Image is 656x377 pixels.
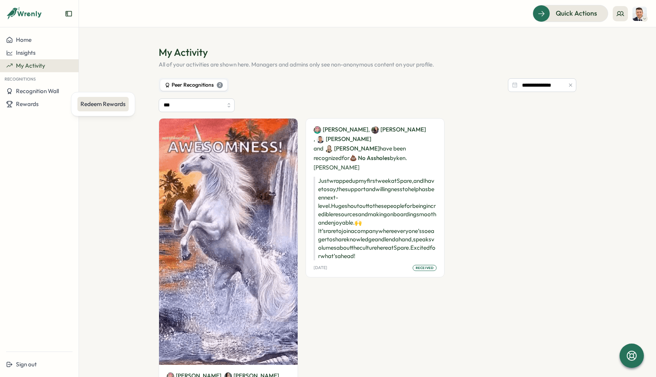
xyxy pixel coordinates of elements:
[80,100,126,108] div: Redeem Rewards
[314,125,437,172] p: have been recognized by ken.[PERSON_NAME]
[16,36,32,43] span: Home
[371,125,426,134] a: Dani Wheatley[PERSON_NAME]
[314,125,368,134] a: Destani Engel[PERSON_NAME]
[16,87,59,95] span: Recognition Wall
[16,62,45,69] span: My Activity
[314,177,437,260] p: Just wrapped up my first week at Spare, and I have to say, the support and willingness to help ha...
[533,5,608,22] button: Quick Actions
[317,135,371,143] a: Matt Savel[PERSON_NAME]
[314,144,323,153] span: and
[325,144,380,153] a: Sarah McCurrach[PERSON_NAME]
[217,82,223,88] div: 2
[350,154,390,162] span: 💩 No Assholes
[314,126,321,134] img: Destani Engel
[159,46,576,59] h1: My Activity
[416,265,434,271] span: received
[368,125,426,134] span: ,
[317,136,324,143] img: Matt Savel
[159,60,576,69] p: All of your activities are shown here. Managers and admins only see non-anonymous content on your...
[325,145,333,153] img: Sarah McCurrach
[16,361,37,368] span: Sign out
[632,6,647,21] img: Matt Savel
[371,126,379,134] img: Dani Wheatley
[342,154,350,162] span: for
[65,10,73,17] button: Expand sidebar
[556,8,597,18] span: Quick Actions
[314,134,371,144] span: ,
[16,100,39,108] span: Rewards
[16,49,36,56] span: Insights
[165,81,223,89] div: Peer Recognitions
[77,97,129,111] a: Redeem Rewards
[159,119,298,365] img: Recognition Image
[314,265,327,270] p: [DATE]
